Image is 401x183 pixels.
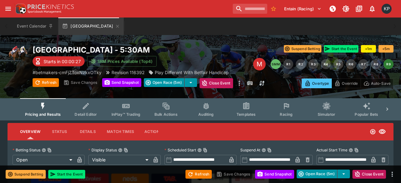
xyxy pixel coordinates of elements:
[297,170,337,178] button: Open Race (5m)
[197,148,202,152] button: Scheduled StartCopy To Clipboard
[346,59,356,69] button: R6
[8,45,28,65] img: horse_racing.png
[15,124,45,139] button: Overview
[233,4,267,14] input: search
[367,3,378,14] button: Notifications
[13,18,57,35] button: Event Calendar
[33,69,102,76] p: Copy To Clipboard
[155,69,229,76] p: Play Different With Betfair Handicap
[308,59,318,69] button: R3
[13,147,40,153] p: Betting Status
[340,3,352,14] button: Toggle light/dark mode
[6,170,46,179] button: Suspend Betting
[280,4,325,14] button: Select Tenant
[25,112,61,117] span: Pricing and Results
[312,80,329,87] p: Overtype
[267,148,272,152] button: Copy To Clipboard
[124,148,128,152] button: Copy To Clipboard
[13,155,75,165] div: Open
[28,4,74,9] img: PriceKinetics
[102,124,139,139] button: Match Times
[302,79,393,88] div: Start From
[318,112,335,117] span: Simulator
[112,69,145,76] p: Revision 116392
[316,147,347,153] p: Actual Start Time
[280,112,293,117] span: Racing
[112,112,140,117] span: InPlay™ Trading
[337,170,350,178] button: select merge strategy
[42,148,46,152] button: Betting StatusCopy To Clipboard
[284,45,321,53] button: Suspend Betting
[271,59,393,69] nav: pagination navigation
[382,4,392,14] div: Kedar Pandit
[47,148,52,152] button: Copy To Clipboard
[198,112,214,117] span: Auditing
[185,170,212,179] button: Refresh
[237,112,256,117] span: Templates
[361,79,393,88] button: Auto-Save
[268,4,279,14] button: No Bookmarks
[185,78,197,87] button: select merge strategy
[327,3,338,14] button: NOT Connected to PK
[33,45,243,55] h2: Copy To Clipboard
[331,79,361,88] button: Override
[255,170,294,179] button: Send Snapshot
[144,78,197,87] div: split button
[333,59,343,69] button: R5
[358,59,368,69] button: R7
[28,10,61,13] img: Sportsbook Management
[44,58,81,65] p: Starts in 00:00:27
[371,59,381,69] button: R8
[203,148,207,152] button: Copy To Clipboard
[118,148,122,152] button: Display StatusCopy To Clipboard
[154,112,178,117] span: Bulk Actions
[342,80,358,87] p: Override
[271,59,281,69] button: SMM
[352,170,386,179] button: Close Event
[139,124,167,139] button: Actions
[378,45,393,53] button: +5m
[236,78,243,88] button: more
[262,148,266,152] button: Suspend AtCopy To Clipboard
[240,147,260,153] p: Suspend At
[87,56,157,67] button: SRM Prices Available (Top4)
[144,78,185,87] button: Open Race (5m)
[75,112,97,117] span: Detail Editor
[349,148,353,152] button: Actual Start TimeCopy To Clipboard
[380,2,393,16] button: Kedar Pandit
[14,3,26,15] img: PriceKinetics Logo
[371,80,391,87] p: Auto-Save
[88,147,117,153] p: Display Status
[148,69,229,76] div: Play Different With Betfair Handicap
[164,147,196,153] p: Scheduled Start
[48,170,85,179] button: Start the Event
[74,124,102,139] button: Details
[388,170,396,178] button: more
[321,59,331,69] button: R4
[283,59,293,69] button: R1
[20,98,381,120] div: Event type filters
[200,78,233,88] button: Close Event
[3,3,14,14] button: open drawer
[378,128,386,135] svg: Visible
[302,79,332,88] button: Overtype
[297,170,350,178] div: split button
[296,59,306,69] button: R2
[58,18,124,35] button: [GEOGRAPHIC_DATA]
[354,148,359,152] button: Copy To Clipboard
[355,112,378,117] span: Popular Bets
[370,129,376,135] svg: Open
[102,78,141,87] button: Send Snapshot
[361,45,376,53] button: +1m
[353,3,365,14] button: Documentation
[253,58,266,70] div: Edit Meeting
[324,45,358,53] button: Start the Event
[45,124,74,139] button: Status
[88,155,150,165] div: Visible
[33,78,59,87] button: Refresh
[383,59,393,69] button: R9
